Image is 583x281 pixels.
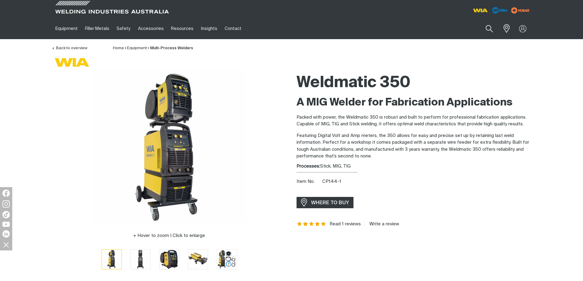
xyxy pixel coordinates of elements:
span: Item No. [297,178,321,185]
a: Insights [197,18,221,39]
img: LinkedIn [2,230,10,238]
button: Go to slide 1 [102,249,122,269]
a: WHERE TO BUY [297,197,354,208]
a: Resources [167,18,197,39]
div: Stick, MIG, TIG [297,163,532,170]
img: miller [509,6,532,15]
a: Equipment [52,18,81,39]
button: Go to slide 2 [130,249,151,269]
img: TikTok [2,211,10,218]
p: Featuring Digital Volt and Amp meters, the 350 allows for easy and precise set up by retaining la... [297,132,532,160]
a: Safety [113,18,134,39]
img: Weldmatic 350 [102,250,121,269]
a: Write a review [364,221,399,227]
img: hide socials [1,239,11,250]
img: Weldmatic 350 [217,250,237,269]
a: Equipment [127,46,147,50]
img: Weldmatic 350 [93,70,246,223]
img: Facebook [2,190,10,197]
input: Product name or item number... [471,21,499,36]
h1: Weldmatic 350 [297,73,532,93]
span: CP144-1 [322,179,341,184]
img: Weldmatic 350 [159,250,179,269]
a: Back to overview of Multi-Process Welders [52,46,87,50]
img: Weldmatic 350 [131,250,150,269]
img: Instagram [2,200,10,208]
a: Home [113,46,124,50]
h2: A MIG Welder for Fabrication Applications [297,96,532,109]
a: Multi-Process Welders [150,46,193,50]
button: Go to slide 4 [188,249,208,269]
button: Search products [479,21,500,36]
p: Packed with power, the Weldmatic 350 is robust and built to perform for professional fabrication ... [297,114,532,128]
button: Go to slide 3 [159,249,179,269]
a: Accessories [134,18,167,39]
button: Go to slide 5 [217,249,237,269]
a: Filler Metals [81,18,113,39]
nav: Breadcrumb [113,45,193,51]
img: Weldmatic 350 [188,250,208,269]
a: Read 1 reviews [330,221,361,227]
button: Hover to zoom | Click to enlarge [129,232,209,239]
span: WHERE TO BUY [307,198,353,208]
nav: Main [52,18,412,39]
strong: Processes: [297,164,320,168]
a: Contact [221,18,245,39]
span: Rating: 5 [297,222,327,226]
img: YouTube [2,222,10,227]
